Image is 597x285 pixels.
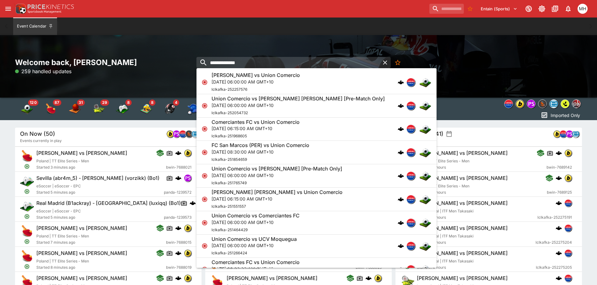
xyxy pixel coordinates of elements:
button: No Bookmarks [465,4,475,14]
img: bwin.png [374,275,381,282]
img: table_tennis.png [20,149,34,163]
span: bwin-7689142 [547,164,572,170]
img: esports [116,103,128,115]
img: pricekinetics.png [572,100,580,108]
span: Started 8 minutes ago [36,264,166,271]
span: 8 [125,99,132,106]
img: lclkafka.png [505,100,513,108]
img: lclkafka.png [407,125,415,133]
div: pandascore [173,130,180,138]
div: Soccer [21,103,33,115]
div: cerberus [398,149,404,155]
h6: [PERSON_NAME] vs [PERSON_NAME] [36,150,127,156]
img: logo-cerberus.svg [175,150,181,156]
img: logo-cerberus.svg [190,200,196,206]
img: pandascore.png [173,130,180,137]
span: Poland | TT Elite Series - Men [417,159,469,163]
img: soccer.png [419,76,432,89]
p: [DATE] 06:15:00 AM GMT+10 [212,196,343,202]
img: soccer.png [419,170,432,182]
img: lclkafka.png [407,102,415,110]
h5: On Now (50) [20,130,55,137]
div: cerberus [398,103,404,109]
img: PriceKinetics [28,4,74,9]
input: search [196,57,380,68]
span: bwin-7688015 [166,239,191,246]
span: International | ITF Men Takasaki [417,209,474,213]
span: Starts in 5 minutes [227,264,356,271]
div: Volleyball [140,103,152,115]
svg: Closed [202,149,208,155]
p: [DATE] 06:00:00 AM GMT+10 [212,79,300,85]
img: soccer.png [419,216,432,229]
h6: FC San Marcos (PER) vs Union Comercio [212,142,309,149]
div: lclkafka [406,78,415,87]
span: lclkafka-251551557 [212,204,246,209]
div: Michael Hutchinson [578,4,588,14]
img: betradar.png [572,130,579,137]
span: panda-1239573 [164,214,191,221]
div: Event type filters [15,98,348,120]
h6: [PERSON_NAME] vs [PERSON_NAME] [227,275,317,282]
div: cerberus [556,200,562,206]
div: bwin [516,99,524,108]
span: Starts in 4 hours [417,264,536,271]
img: betradar.png [550,100,558,108]
h6: Union Comercio vs [PERSON_NAME] [Pre-Match Only] [212,165,342,172]
div: lclkafka [406,195,415,204]
img: lsports.jpeg [561,100,569,108]
img: lclkafka.png [565,200,572,206]
div: lclkafka [559,130,567,138]
svg: Closed [202,196,208,202]
span: lclkafka-251854659 [212,157,247,162]
span: 4 [173,99,179,106]
img: esports.png [20,199,34,213]
svg: Hidden [218,264,223,269]
span: Poland | TT Elite Series - Men [417,184,469,188]
span: Starts in 4 hours [417,239,536,246]
img: table_tennis [45,103,57,115]
span: Starts in 4 hours [417,189,547,196]
img: lclkafka.png [565,225,572,232]
img: esports.png [20,174,34,188]
div: betradar [191,130,199,138]
img: lclkafka.png [565,275,572,282]
svg: Closed [202,103,208,109]
img: bwin.png [516,100,524,108]
span: Starts in 4 hours [417,164,547,170]
span: Poland | TT Elite Series - Men [36,259,89,263]
span: bwin-7688019 [166,264,191,271]
div: bwin [184,224,191,232]
div: pandascore [527,99,536,108]
h6: [PERSON_NAME] vs [PERSON_NAME] [417,225,508,232]
span: lclkafka-252054732 [212,110,248,115]
img: soccer.png [419,123,432,135]
div: Tennis [92,103,105,115]
span: lclkafka-251266424 [212,251,247,255]
div: cerberus [556,250,562,256]
span: lclkafka-252257576 [212,87,247,92]
button: No Bookmarks [392,57,403,68]
div: cerberus [175,275,181,281]
p: 259 handled updates [15,68,71,75]
span: Poland | TT Elite Series - Men [36,159,89,163]
h6: [PERSON_NAME] vs Union Comercio [212,72,300,79]
span: panda-1239572 [164,189,191,196]
div: lclkafka [406,171,415,180]
div: lclkafka [406,218,415,227]
span: lclkafka-252275205 [536,264,572,271]
img: logo-cerberus.svg [556,225,562,231]
div: bwin [564,149,572,157]
img: sportingsolutions.jpeg [538,100,547,108]
button: Documentation [549,3,561,14]
svg: Closed [202,220,208,226]
img: baseball [187,103,200,115]
img: logo-cerberus.svg [175,175,181,181]
button: open drawer [3,3,14,14]
img: bwin.png [565,175,572,181]
div: bwin [184,274,191,282]
div: sportingsolutions [185,130,193,138]
span: eSoccer | eSoccer - EPC [36,209,81,213]
div: cerberus [398,196,404,202]
div: bwin [166,130,174,138]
